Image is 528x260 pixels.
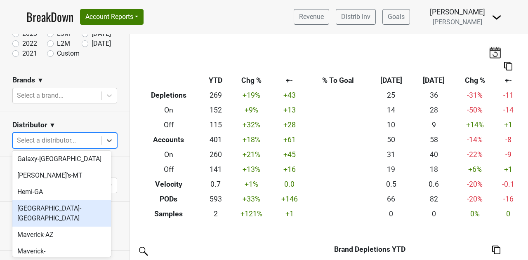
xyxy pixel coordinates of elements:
th: [DATE] [370,73,412,88]
td: +43 [273,88,306,103]
th: Depletions [136,88,201,103]
td: +28 [273,118,306,133]
td: -14 [495,103,522,118]
th: On [136,148,201,162]
td: 2 [201,206,230,221]
a: Distrib Inv [336,9,376,25]
h3: Distributor [12,121,47,129]
td: +33 % [230,192,273,206]
td: -20 % [455,177,495,192]
td: 50 [370,133,412,148]
div: Maverick-AZ [12,227,111,243]
td: -9 [495,148,522,162]
label: 2021 [22,49,37,59]
th: Velocity [136,177,201,192]
a: Goals [382,9,410,25]
th: Samples [136,206,201,221]
td: 141 [201,162,230,177]
td: +16 [273,162,306,177]
label: [DATE] [92,39,111,49]
td: -50 % [455,103,495,118]
th: YTD [201,73,230,88]
th: [DATE] [412,73,455,88]
td: +13 % [230,162,273,177]
td: 36 [412,88,455,103]
a: Revenue [294,9,329,25]
td: +14 % [455,118,495,133]
th: Off [136,162,201,177]
td: 19 [370,162,412,177]
td: -22 % [455,148,495,162]
td: 18 [412,162,455,177]
button: Account Reports [80,9,144,25]
td: -8 [495,133,522,148]
img: Dropdown Menu [492,12,502,22]
td: +19 % [230,88,273,103]
div: [GEOGRAPHIC_DATA]-[GEOGRAPHIC_DATA] [12,200,111,227]
th: Chg % [455,73,495,88]
td: -31 % [455,88,495,103]
td: 0 [495,206,522,221]
td: 10 [370,118,412,133]
td: +1 [495,162,522,177]
span: [PERSON_NAME] [433,18,482,26]
td: +18 % [230,133,273,148]
td: 9 [412,118,455,133]
td: 82 [412,192,455,206]
img: Copy to clipboard [504,62,512,70]
a: BreakDown [26,8,73,26]
img: last_updated_date [489,47,501,58]
td: 593 [201,192,230,206]
td: 0 [370,206,412,221]
td: +13 [273,103,306,118]
th: +- [273,73,306,88]
td: +32 % [230,118,273,133]
td: 0.7 [201,177,230,192]
div: Galaxy-[GEOGRAPHIC_DATA] [12,151,111,167]
td: 115 [201,118,230,133]
td: 152 [201,103,230,118]
td: 0.6 [412,177,455,192]
label: L2M [57,39,70,49]
td: +6 % [455,162,495,177]
td: 0.0 [273,177,306,192]
th: Brand Depletions YTD [266,242,474,257]
td: 28 [412,103,455,118]
td: 31 [370,148,412,162]
td: 14 [370,103,412,118]
th: +- [495,73,522,88]
label: Custom [57,49,80,59]
td: 0 [412,206,455,221]
td: 66 [370,192,412,206]
td: 0.5 [370,177,412,192]
th: Chg % [230,73,273,88]
td: +9 % [230,103,273,118]
td: 58 [412,133,455,148]
td: -14 % [455,133,495,148]
td: 40 [412,148,455,162]
td: +1 [273,206,306,221]
td: 260 [201,148,230,162]
td: +121 % [230,206,273,221]
div: Hemi-GA [12,184,111,200]
th: Accounts [136,133,201,148]
td: +61 [273,133,306,148]
img: filter [136,244,149,257]
td: 25 [370,88,412,103]
td: +146 [273,192,306,206]
th: Off [136,118,201,133]
td: -20 % [455,192,495,206]
td: 401 [201,133,230,148]
td: 0 % [455,206,495,221]
td: 269 [201,88,230,103]
td: -0.1 [495,177,522,192]
td: +45 [273,148,306,162]
label: 2022 [22,39,37,49]
th: On [136,103,201,118]
h3: Brands [12,76,35,84]
div: [PERSON_NAME] [430,7,485,17]
td: +1 [495,118,522,133]
th: PODs [136,192,201,206]
td: +21 % [230,148,273,162]
span: ▼ [37,75,44,85]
